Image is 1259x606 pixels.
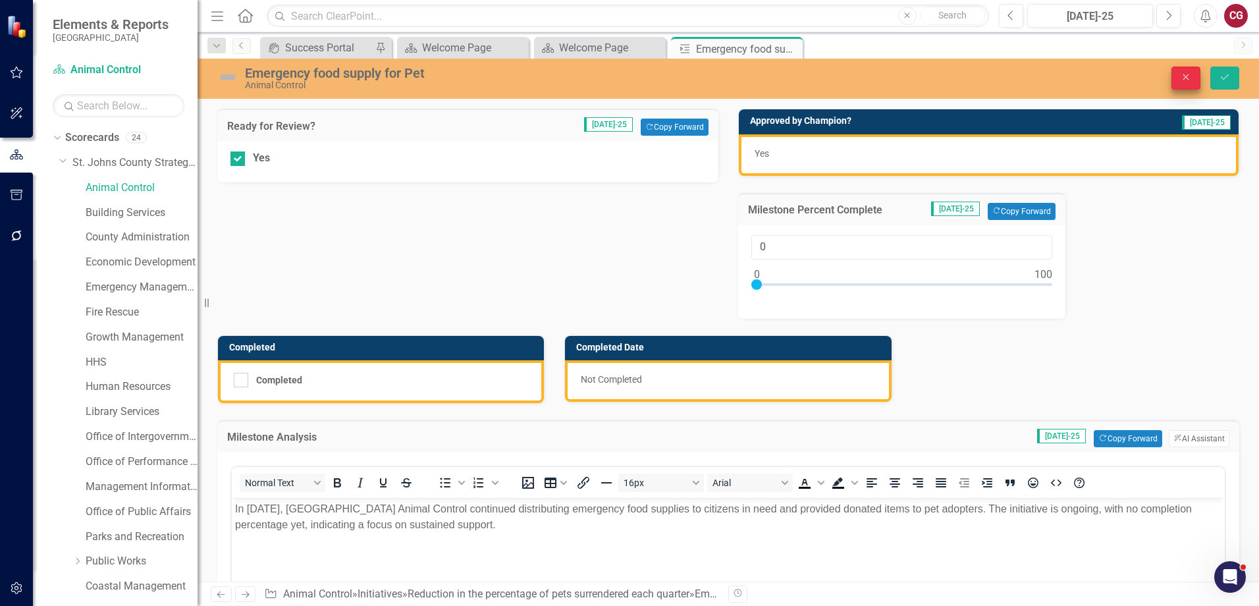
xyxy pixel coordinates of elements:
[793,474,826,492] div: Text color Black
[72,155,198,171] a: St. Johns County Strategic Plan
[907,474,929,492] button: Align right
[86,454,198,470] a: Office of Performance & Transparency
[827,474,860,492] div: Background color Black
[953,474,975,492] button: Decrease indent
[540,474,572,492] button: Table
[86,404,198,420] a: Library Services
[263,40,372,56] a: Success Portal
[7,14,30,38] img: ClearPoint Strategy
[3,3,990,35] p: In [DATE], [GEOGRAPHIC_DATA] Animal Control continued distributing emergency food supplies to cit...
[1094,430,1162,447] button: Copy Forward
[1027,4,1153,28] button: [DATE]-25
[712,478,777,488] span: Arial
[920,7,986,25] button: Search
[86,530,198,545] a: Parks and Recreation
[748,204,907,216] h3: Milestone Percent Complete
[988,203,1056,220] button: Copy Forward
[229,343,537,352] h3: Completed
[565,360,891,402] div: Not Completed
[126,132,147,144] div: 24
[595,474,618,492] button: Horizontal line
[53,32,169,43] small: [GEOGRAPHIC_DATA]
[1068,474,1090,492] button: Help
[930,474,952,492] button: Justify
[1037,429,1086,443] span: [DATE]-25
[861,474,883,492] button: Align left
[641,119,709,136] button: Copy Forward
[976,474,998,492] button: Increase indent
[245,66,790,80] div: Emergency food supply for Pet
[86,355,198,370] a: HHS
[86,330,198,345] a: Growth Management
[264,587,718,602] div: » » »
[253,151,270,166] div: Yes
[695,588,838,600] div: Emergency food supply for Pet
[755,148,769,159] span: Yes
[696,41,799,57] div: Emergency food supply for Pet
[53,16,169,32] span: Elements & Reports
[537,40,662,56] a: Welcome Page
[408,588,689,600] a: Reduction in the percentage of pets surrendered each quarter
[86,180,198,196] a: Animal Control
[86,429,198,445] a: Office of Intergovernmental Affairs
[53,63,184,78] a: Animal Control
[1214,561,1246,593] iframe: Intercom live chat
[517,474,539,492] button: Insert image
[372,474,394,492] button: Underline
[86,480,198,495] a: Management Information Systems
[624,478,688,488] span: 16px
[584,117,633,132] span: [DATE]-25
[400,40,525,56] a: Welcome Page
[240,474,325,492] button: Block Normal Text
[326,474,348,492] button: Bold
[422,40,525,56] div: Welcome Page
[245,80,790,90] div: Animal Control
[434,474,467,492] div: Bullet list
[86,505,198,520] a: Office of Public Affairs
[53,94,184,117] input: Search Below...
[884,474,906,492] button: Align center
[1224,4,1248,28] button: CG
[267,5,989,28] input: Search ClearPoint...
[576,343,884,352] h3: Completed Date
[559,40,662,56] div: Welcome Page
[86,579,198,594] a: Coastal Management
[395,474,417,492] button: Strikethrough
[217,67,238,88] img: Not Defined
[1169,430,1229,447] button: AI Assistant
[227,121,427,132] h3: Ready for Review?
[750,116,1073,126] h3: Approved by Champion?
[227,431,546,443] h3: Milestone Analysis
[86,206,198,221] a: Building Services
[1032,9,1148,24] div: [DATE]-25
[931,202,980,216] span: [DATE]-25
[468,474,500,492] div: Numbered list
[86,255,198,270] a: Economic Development
[572,474,595,492] button: Insert/edit link
[86,305,198,320] a: Fire Rescue
[1182,115,1231,130] span: [DATE]-25
[245,478,309,488] span: Normal Text
[86,554,198,569] a: Public Works
[1022,474,1044,492] button: Emojis
[285,40,372,56] div: Success Portal
[86,280,198,295] a: Emergency Management
[86,230,198,245] a: County Administration
[999,474,1021,492] button: Blockquote
[938,10,967,20] span: Search
[283,588,352,600] a: Animal Control
[1045,474,1067,492] button: HTML Editor
[65,130,119,146] a: Scorecards
[707,474,793,492] button: Font Arial
[618,474,704,492] button: Font size 16px
[349,474,371,492] button: Italic
[86,379,198,395] a: Human Resources
[358,588,402,600] a: Initiatives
